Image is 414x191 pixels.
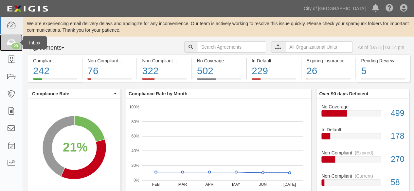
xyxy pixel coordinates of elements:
div: 58 [386,177,409,188]
a: In Default229 [247,78,301,83]
text: [DATE] [283,182,296,187]
div: (Current) [355,173,373,179]
div: 21% [63,138,88,156]
div: 178 [386,130,409,142]
text: JUN [259,182,266,187]
div: 29 [11,43,20,49]
div: (Expired) [355,150,373,156]
div: We are experiencing email delivery delays and apologize for any inconvenience. Our team is active... [23,20,414,33]
div: Non-Compliant (Current) [87,57,132,64]
div: (Current) [121,57,139,64]
a: Pending Review5 [356,78,410,83]
div: As of [DATE] 03:14 pm [358,44,404,51]
div: 270 [386,153,409,165]
a: Non-Compliant(Current)76 [82,78,136,83]
a: Non-Compliant(Expired)270 [321,150,404,173]
button: Compliance Rate [28,89,120,98]
div: 499 [386,107,409,119]
input: Search Agreements [197,41,266,53]
a: No Coverage499 [321,103,404,127]
a: Expiring Insurance26 [301,78,355,83]
div: Pending Review [361,57,405,64]
div: Expiring Insurance [306,57,351,64]
b: Compliance Rate by Month [129,91,188,96]
text: 0% [134,178,139,182]
img: logo-5460c22ac91f19d4615b14bd174203de0afe785f0fc80cf4dbbc73dc1793850b.png [5,3,50,15]
i: Help Center - Complianz [386,5,393,12]
div: Non-Compliant [316,150,409,156]
div: Non-Compliant (Expired) [142,57,186,64]
div: 229 [252,64,296,78]
div: 26 [306,64,351,78]
text: 40% [131,149,139,153]
text: 100% [129,104,139,109]
div: (Expired) [175,57,194,64]
div: No Coverage [197,57,241,64]
div: Inbox [23,36,47,49]
a: City of [GEOGRAPHIC_DATA] [300,2,369,15]
text: 80% [131,119,139,124]
div: Non-Compliant [316,173,409,179]
div: In Default [252,57,296,64]
span: Compliance Rate [32,90,112,97]
input: All Organizational Units [285,41,353,53]
div: 76 [87,64,132,78]
a: Non-Compliant(Expired)322 [137,78,191,83]
div: 322 [142,64,186,78]
div: 242 [33,64,77,78]
div: Compliant [33,57,77,64]
b: Over 90 days Deficient [319,91,368,96]
text: MAR [178,182,187,187]
div: In Default [316,126,409,133]
text: 60% [131,134,139,138]
div: No Coverage [316,103,409,110]
div: 5 [361,64,405,78]
a: No Coverage502 [192,78,246,83]
text: MAY [232,182,240,187]
a: In Default178 [321,126,404,150]
button: Agreements [28,41,77,55]
text: FEB [152,182,159,187]
text: 20% [131,163,139,168]
a: Compliant242 [28,78,82,83]
a: Non-Compliant(Current)58 [321,173,404,191]
div: 502 [197,64,241,78]
text: APR [205,182,213,187]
